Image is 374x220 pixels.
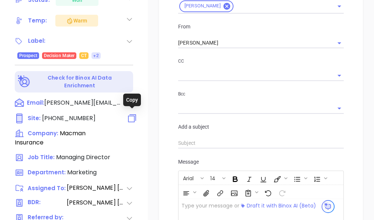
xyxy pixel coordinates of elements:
span: Email: [27,98,44,108]
span: BDR: [28,198,66,207]
span: Prospect [19,52,37,60]
span: Insert link [213,186,226,198]
button: Open [334,38,344,48]
span: Department: [28,168,66,176]
span: Assigned To: [28,184,66,193]
span: [PERSON_NAME] [180,3,225,9]
span: Arial [179,175,197,180]
span: Font family [179,172,205,184]
input: Subject [178,138,344,149]
span: 14 [207,175,219,180]
button: Open [334,70,344,81]
div: Warm [66,16,87,25]
span: Redo [275,186,288,198]
span: Font size [206,172,227,184]
span: Insert Files [199,186,212,198]
p: Add a subject [178,123,344,131]
p: CC [178,57,344,65]
span: [PERSON_NAME] [PERSON_NAME] [67,184,126,192]
div: Copy [123,94,141,106]
span: Company: [28,129,58,137]
span: Italic [242,172,255,184]
span: Decision Maker [44,52,75,60]
span: Align [179,186,198,198]
span: CT [81,52,87,60]
span: Macman Insurance [15,129,86,147]
img: svg%3e [241,203,245,208]
span: Marketing [67,168,97,177]
span: Insert Unordered List [290,172,309,184]
span: Surveys [241,186,260,198]
span: Undo [261,186,274,198]
span: Bold [228,172,241,184]
p: Check for Binox AI Data Enrichment [32,74,128,90]
span: [PHONE_NUMBER] [42,114,96,122]
div: Label: [28,35,46,46]
span: [PERSON_NAME][EMAIL_ADDRESS][DOMAIN_NAME] [44,98,122,107]
span: Insert Image [227,186,240,198]
img: Ai-Enrich-DaqCidB-.svg [18,75,31,88]
span: Insert Ordered List [310,172,329,184]
div: Temp: [28,15,47,26]
p: Message [178,158,344,166]
p: Bcc [178,90,344,98]
span: Draft it with Binox AI (Beta) [247,202,316,210]
span: Site : [28,114,41,122]
span: Underline [256,172,269,184]
button: Open [334,1,344,11]
button: Arial [179,172,199,184]
span: Managing Director [56,153,110,161]
span: Job Title: [28,153,55,161]
span: Fill color or set the text color [270,172,289,184]
p: From [178,22,344,31]
span: +2 [93,52,98,60]
button: Open [334,103,344,114]
div: [PERSON_NAME] [179,0,233,12]
span: [PERSON_NAME] [PERSON_NAME] [67,198,126,207]
img: svg%3e [322,200,335,213]
button: 14 [207,172,221,184]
